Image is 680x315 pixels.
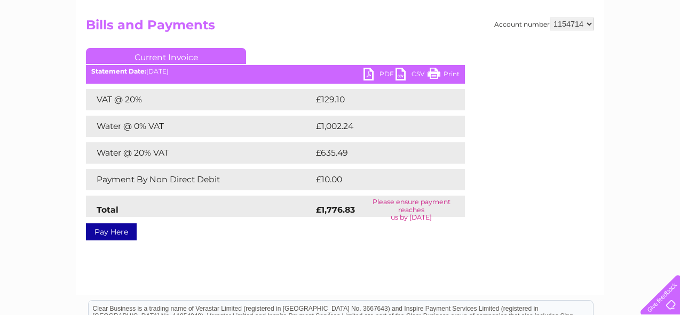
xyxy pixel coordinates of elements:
img: logo.png [24,28,78,60]
td: £129.10 [313,89,445,110]
td: £635.49 [313,142,446,164]
td: £10.00 [313,169,443,190]
h2: Bills and Payments [86,18,594,38]
a: 0333 014 3131 [479,5,552,19]
td: Payment By Non Direct Debit [86,169,313,190]
div: Account number [494,18,594,30]
td: Please ensure payment reaches us by [DATE] [358,196,465,224]
strong: £1,776.83 [316,205,355,215]
a: Contact [609,45,635,53]
a: Telecoms [549,45,581,53]
strong: Total [97,205,118,215]
td: VAT @ 20% [86,89,313,110]
div: Clear Business is a trading name of Verastar Limited (registered in [GEOGRAPHIC_DATA] No. 3667643... [89,6,593,52]
a: Pay Here [86,223,137,240]
a: CSV [396,68,428,83]
td: Water @ 0% VAT [86,116,313,137]
a: Water [492,45,512,53]
td: Water @ 20% VAT [86,142,313,164]
a: Energy [519,45,542,53]
b: Statement Date: [91,67,146,75]
div: [DATE] [86,68,465,75]
a: Current Invoice [86,48,246,64]
a: Blog [587,45,603,53]
a: Log out [645,45,670,53]
a: Print [428,68,460,83]
td: £1,002.24 [313,116,448,137]
a: PDF [363,68,396,83]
